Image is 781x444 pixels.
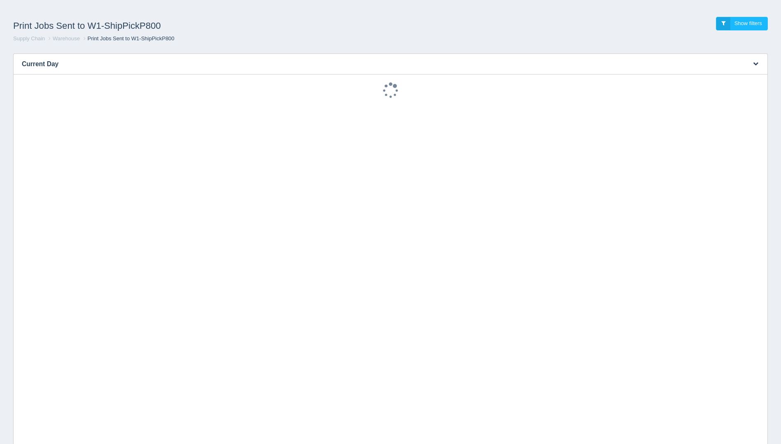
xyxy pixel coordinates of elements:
[13,17,391,35] h1: Print Jobs Sent to W1-ShipPickP800
[53,35,80,42] a: Warehouse
[734,20,762,26] span: Show filters
[14,54,742,74] h3: Current Day
[82,35,175,43] li: Print Jobs Sent to W1-ShipPickP800
[716,17,768,30] a: Show filters
[13,35,45,42] a: Supply Chain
